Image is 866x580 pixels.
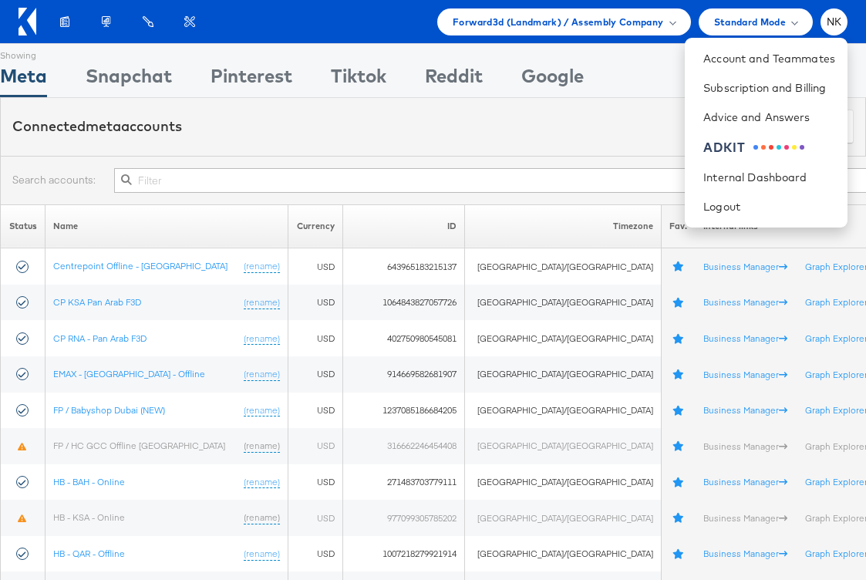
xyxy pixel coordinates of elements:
a: Business Manager [703,548,787,559]
a: Account and Teammates [703,51,835,66]
a: (rename) [244,260,280,273]
td: 271483703779111 [343,464,465,501]
div: Connected accounts [12,116,182,137]
a: FP / HC GCC Offline [GEOGRAPHIC_DATA] [53,440,225,451]
a: (rename) [244,403,280,416]
a: Business Manager [703,512,787,524]
td: [GEOGRAPHIC_DATA]/[GEOGRAPHIC_DATA] [464,356,661,393]
a: Business Manager [703,296,787,308]
a: (rename) [244,440,280,453]
td: 643965183215137 [343,248,465,285]
td: 1064843827057726 [343,285,465,321]
td: USD [288,285,343,321]
td: USD [288,356,343,393]
div: Pinterest [211,62,292,97]
a: FP / Babyshop Dubai (NEW) [53,403,165,415]
td: [GEOGRAPHIC_DATA]/[GEOGRAPHIC_DATA] [464,464,661,501]
a: EMAX - [GEOGRAPHIC_DATA] - Offline [53,368,205,379]
td: [GEOGRAPHIC_DATA]/[GEOGRAPHIC_DATA] [464,248,661,285]
a: Centrepoint Offline - [GEOGRAPHIC_DATA] [53,260,227,271]
th: Currency [288,204,343,248]
a: Business Manager [703,440,787,451]
td: 1237085186684205 [343,393,465,429]
a: (rename) [244,476,280,489]
span: Forward3d (Landmark) / Assembly Company [453,14,663,30]
td: USD [288,500,343,536]
a: Business Manager [703,368,787,379]
td: [GEOGRAPHIC_DATA]/[GEOGRAPHIC_DATA] [464,320,661,356]
div: ADKIT [703,139,746,157]
div: Tiktok [331,62,386,97]
td: 316662246454408 [343,428,465,464]
span: NK [827,17,842,27]
a: Internal Dashboard [703,170,835,185]
td: [GEOGRAPHIC_DATA]/[GEOGRAPHIC_DATA] [464,285,661,321]
td: [GEOGRAPHIC_DATA]/[GEOGRAPHIC_DATA] [464,500,661,536]
td: USD [288,248,343,285]
td: 1007218279921914 [343,536,465,572]
a: HB - QAR - Offline [53,548,125,559]
a: Advice and Answers [703,110,835,125]
a: (rename) [244,511,280,524]
td: 977099305785202 [343,500,465,536]
td: [GEOGRAPHIC_DATA]/[GEOGRAPHIC_DATA] [464,536,661,572]
a: HB - KSA - Online [53,511,125,523]
a: (rename) [244,296,280,309]
span: meta [86,117,121,135]
a: CP KSA Pan Arab F3D [53,296,141,308]
a: Logout [703,199,835,214]
a: (rename) [244,548,280,561]
a: HB - BAH - Online [53,476,125,487]
a: Business Manager [703,476,787,487]
th: ID [343,204,465,248]
a: (rename) [244,332,280,345]
td: [GEOGRAPHIC_DATA]/[GEOGRAPHIC_DATA] [464,393,661,429]
a: (rename) [244,368,280,381]
div: Google [521,62,584,97]
a: Subscription and Billing [703,80,835,96]
a: CP RNA - Pan Arab F3D [53,332,147,343]
td: USD [288,464,343,501]
td: USD [288,393,343,429]
a: ADKIT [703,139,835,157]
th: Status [1,204,45,248]
div: Reddit [425,62,483,97]
td: [GEOGRAPHIC_DATA]/[GEOGRAPHIC_DATA] [464,428,661,464]
a: Business Manager [703,332,787,344]
div: Snapchat [86,62,172,97]
a: Business Manager [703,404,787,416]
td: USD [288,320,343,356]
td: 914669582681907 [343,356,465,393]
th: Timezone [464,204,661,248]
th: Name [45,204,288,248]
td: USD [288,428,343,464]
a: Business Manager [703,261,787,272]
td: USD [288,536,343,572]
td: 402750980545081 [343,320,465,356]
span: Standard Mode [714,14,786,30]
